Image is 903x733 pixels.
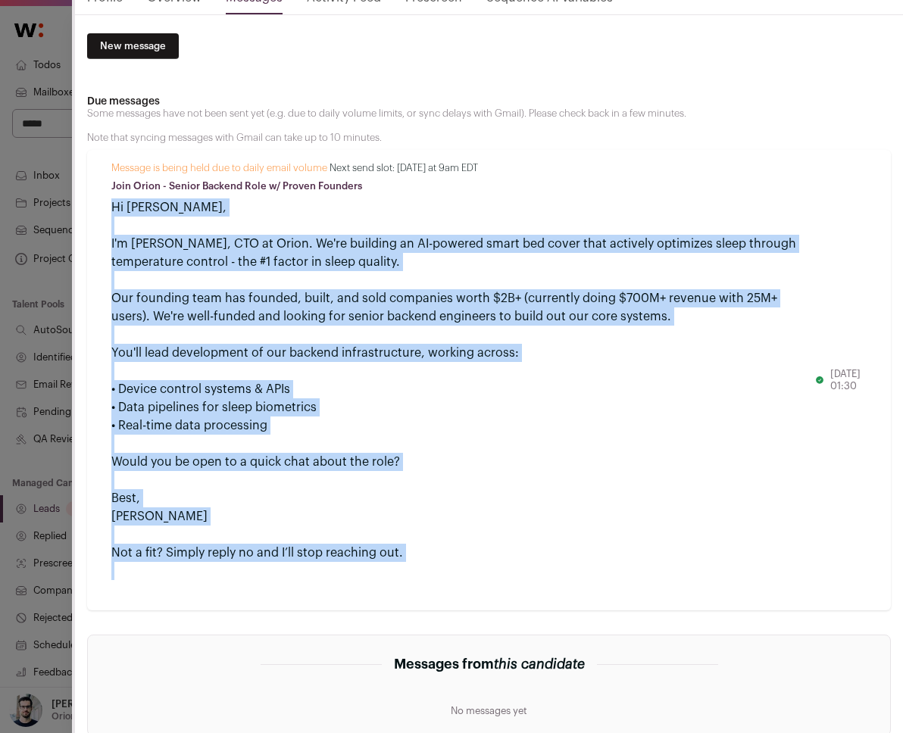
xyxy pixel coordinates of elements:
[111,507,815,526] div: [PERSON_NAME]
[111,544,815,562] div: Not a fit? Simply reply no and I’ll stop reaching out.
[87,33,179,59] a: New message
[111,453,815,471] div: Would you be open to a quick chat about the role?
[87,95,891,108] h3: Due messages
[111,180,815,192] p: Join Orion - Senior Backend Role w/ Proven Founders
[111,344,815,362] div: You'll lead development of our backend infrastructure, working across:
[111,289,815,326] div: Our founding team has founded, built, and sold companies worth $2B+ (currently doing $700M+ reven...
[830,368,867,392] time: [DATE] 01:30
[111,398,815,416] div: • Data pipelines for sleep biometrics
[111,235,815,271] div: I'm [PERSON_NAME], CTO at Orion. We're building an AI-powered smart bed cover that actively optim...
[394,653,585,675] h2: Messages from
[111,416,815,435] div: • Real-time data processing
[87,108,891,144] p: Some messages have not been sent yet (e.g. due to daily volume limits, or sync delays with Gmail)...
[111,163,327,173] span: Message is being held due to daily email volume
[111,380,815,398] div: • Device control systems & APIs
[100,705,878,717] div: No messages yet
[111,489,815,507] div: Best,
[330,163,478,173] span: Next send slot: [DATE] at 9am EDT
[111,198,815,217] div: Hi [PERSON_NAME],
[494,657,585,671] span: this candidate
